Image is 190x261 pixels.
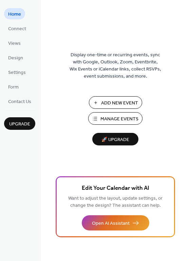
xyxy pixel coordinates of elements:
[4,52,27,63] a: Design
[100,116,138,123] span: Manage Events
[92,133,138,145] button: 🚀 Upgrade
[8,84,19,91] span: Form
[8,25,26,33] span: Connect
[4,81,23,92] a: Form
[89,96,142,109] button: Add New Event
[4,96,35,107] a: Contact Us
[101,100,138,107] span: Add New Event
[8,69,26,76] span: Settings
[4,117,35,130] button: Upgrade
[9,121,30,128] span: Upgrade
[70,52,161,80] span: Display one-time or recurring events, sync with Google, Outlook, Zoom, Eventbrite, Wix Events or ...
[8,11,21,18] span: Home
[68,194,163,210] span: Want to adjust the layout, update settings, or change the design? The assistant can help.
[8,98,31,105] span: Contact Us
[8,40,21,47] span: Views
[96,135,134,144] span: 🚀 Upgrade
[4,8,25,19] a: Home
[88,112,142,125] button: Manage Events
[92,220,130,227] span: Open AI Assistant
[4,23,30,34] a: Connect
[4,37,25,48] a: Views
[82,184,149,193] span: Edit Your Calendar with AI
[4,66,30,78] a: Settings
[82,215,149,230] button: Open AI Assistant
[8,55,23,62] span: Design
